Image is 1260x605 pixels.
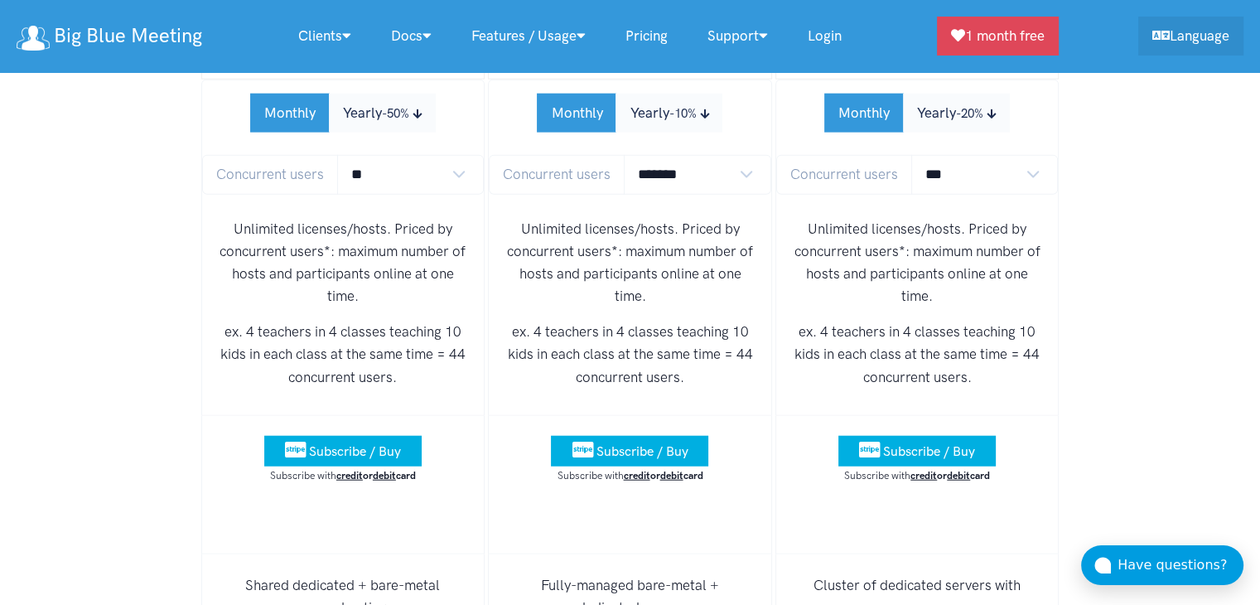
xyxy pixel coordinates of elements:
iframe: PayPal [547,497,712,526]
button: Yearly-50% [329,94,436,133]
div: Subscription Period [824,94,1010,133]
strong: or card [623,469,702,482]
p: Unlimited licenses/hosts. Priced by concurrent users*: maximum number of hosts and participants o... [789,218,1045,308]
small: Subscribe with [557,469,702,482]
span: Subscribe / Buy [596,443,688,459]
img: logo [17,26,50,51]
div: Subscription Period [537,94,722,133]
u: debit [659,469,683,482]
span: Subscribe / Buy [309,443,401,459]
span: Concurrent users [776,155,912,194]
strong: or card [336,469,416,482]
span: Concurrent users [202,155,338,194]
div: Subscription Period [250,94,436,133]
iframe: PayPal [834,497,1000,526]
span: Concurrent users [489,155,625,194]
small: Subscribe with [844,469,990,482]
div: Have questions? [1118,554,1243,576]
button: Monthly [824,94,904,133]
strong: or card [910,469,990,482]
iframe: PayPal [260,497,426,526]
a: Login [788,18,862,54]
u: credit [623,469,649,482]
button: Monthly [537,94,616,133]
a: Features / Usage [451,18,606,54]
button: Monthly [250,94,330,133]
a: Pricing [606,18,688,54]
span: Subscribe / Buy [883,443,975,459]
a: Support [688,18,788,54]
p: ex. 4 teachers in 4 classes teaching 10 kids in each class at the same time = 44 concurrent users. [215,321,471,389]
small: -50% [382,106,409,121]
u: debit [373,469,396,482]
p: Unlimited licenses/hosts. Priced by concurrent users*: maximum number of hosts and participants o... [215,218,471,308]
small: -20% [956,106,983,121]
small: Subscribe with [270,469,416,482]
a: Language [1138,17,1243,56]
button: Have questions? [1081,545,1243,585]
button: Yearly-20% [903,94,1010,133]
u: debit [947,469,970,482]
p: Unlimited licenses/hosts. Priced by concurrent users*: maximum number of hosts and participants o... [502,218,758,308]
a: Docs [371,18,451,54]
u: credit [336,469,363,482]
a: Clients [278,18,371,54]
p: ex. 4 teachers in 4 classes teaching 10 kids in each class at the same time = 44 concurrent users. [502,321,758,389]
p: ex. 4 teachers in 4 classes teaching 10 kids in each class at the same time = 44 concurrent users. [789,321,1045,389]
small: -10% [669,106,696,121]
a: Big Blue Meeting [17,18,202,54]
u: credit [910,469,937,482]
button: Yearly-10% [616,94,722,133]
a: 1 month free [937,17,1059,56]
